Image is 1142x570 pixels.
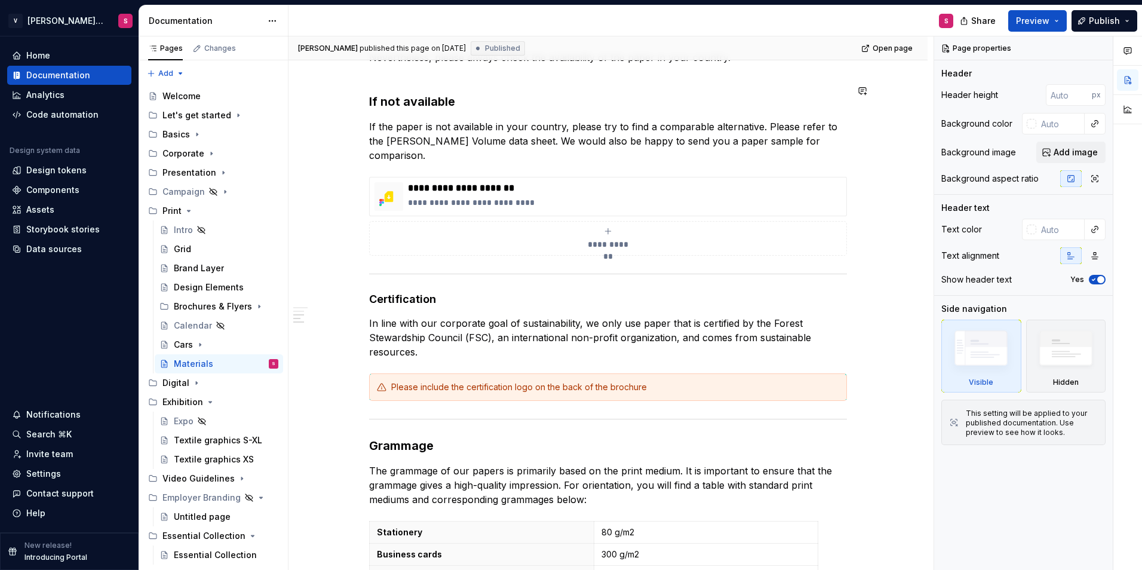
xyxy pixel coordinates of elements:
div: Essential Collection [162,530,245,542]
p: New release! [24,541,72,550]
button: Add image [1036,142,1106,163]
p: Stationery [377,526,587,538]
a: Expo [155,412,283,431]
a: Welcome [143,87,283,106]
div: Video Guidelines [162,473,235,485]
div: Background aspect ratio [941,173,1039,185]
a: Essential Collection [155,546,283,565]
div: Cars [174,339,193,351]
div: Help [26,507,45,519]
a: Settings [7,464,131,483]
a: MaterialsS [155,354,283,373]
button: V[PERSON_NAME] Brand PortalS [2,8,136,33]
div: Design tokens [26,164,87,176]
a: Open page [858,40,918,57]
div: Show header text [941,274,1012,286]
div: Materials [174,358,213,370]
div: Expo [174,415,194,427]
div: Calendar [174,320,212,332]
img: 5055b859-a677-49b3-b3a8-3c83bb1993a5.png [374,182,403,211]
a: Analytics [7,85,131,105]
a: Documentation [7,66,131,85]
div: Print [143,201,283,220]
h3: If not available [369,93,847,110]
button: Share [954,10,1003,32]
a: Invite team [7,445,131,464]
div: Essential Collection [143,526,283,546]
div: Header text [941,202,990,214]
div: Brochures & Flyers [155,297,283,316]
div: Invite team [26,448,73,460]
a: Grid [155,240,283,259]
div: Please include the certification logo on the back of the brochure [391,381,839,393]
div: Digital [143,373,283,393]
div: Code automation [26,109,99,121]
div: Search ⌘K [26,428,72,440]
div: Exhibition [143,393,283,412]
p: Nevertheless, please always check the availability of the paper in your country. [369,50,847,79]
div: Let's get started [162,109,231,121]
button: Contact support [7,484,131,503]
div: Brand Layer [174,262,224,274]
div: S [272,358,275,370]
div: Grid [174,243,191,255]
a: Textile graphics XS [155,450,283,469]
div: Video Guidelines [143,469,283,488]
div: Changes [204,44,236,53]
p: If the paper is not available in your country, please try to find a comparable alternative. Pleas... [369,119,847,163]
a: Home [7,46,131,65]
div: Basics [162,128,190,140]
p: Introducing Portal [24,553,87,562]
p: Business cards [377,548,587,560]
div: Corporate [143,144,283,163]
div: Welcome [162,90,201,102]
div: This setting will be applied to your published documentation. Use preview to see how it looks. [966,409,1098,437]
div: Data sources [26,243,82,255]
span: Publish [1089,15,1120,27]
button: Publish [1072,10,1137,32]
a: Data sources [7,240,131,259]
span: Open page [873,44,913,53]
button: Add [143,65,188,82]
a: Components [7,180,131,200]
div: published this page on [DATE] [360,44,466,53]
span: [PERSON_NAME] [298,44,358,53]
div: S [944,16,948,26]
input: Auto [1046,84,1092,106]
div: Background color [941,118,1012,130]
a: Storybook stories [7,220,131,239]
div: Employer Branding [143,488,283,507]
div: Hidden [1026,320,1106,393]
div: Basics [143,125,283,144]
div: Campaign [162,186,205,198]
span: Share [971,15,996,27]
div: Analytics [26,89,65,101]
div: Presentation [162,167,216,179]
div: Untitled page [174,511,231,523]
a: Textile graphics S-XL [155,431,283,450]
div: Pages [148,44,183,53]
div: Text color [941,223,982,235]
div: Visible [969,378,993,387]
div: Essential Collection [174,549,257,561]
label: Yes [1070,275,1084,284]
span: Add [158,69,173,78]
div: Design Elements [174,281,244,293]
div: Textile graphics XS [174,453,254,465]
span: Preview [1016,15,1049,27]
div: Side navigation [941,303,1007,315]
div: Design system data [10,146,80,155]
p: 300 g/m2 [601,548,811,560]
a: Intro [155,220,283,240]
a: Code automation [7,105,131,124]
input: Auto [1036,113,1085,134]
div: Employer Branding [162,492,241,504]
span: Published [485,44,520,53]
div: Storybook stories [26,223,100,235]
div: Let's get started [143,106,283,125]
button: Notifications [7,405,131,424]
input: Auto [1036,219,1085,240]
div: Exhibition [162,396,203,408]
div: Notifications [26,409,81,421]
div: S [124,16,128,26]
